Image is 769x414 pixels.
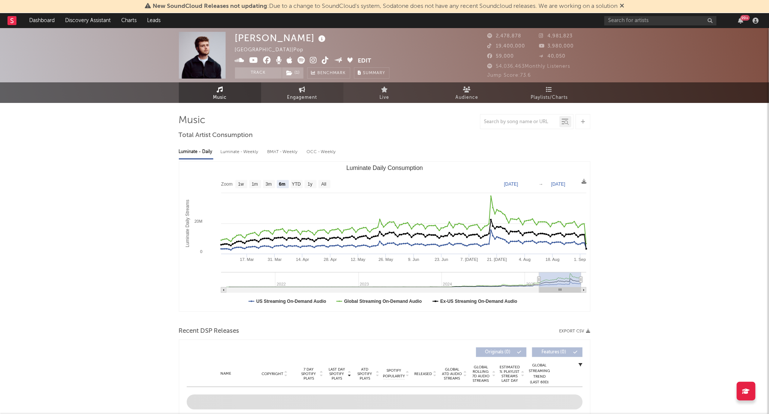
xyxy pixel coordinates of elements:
span: Copyright [262,372,283,376]
div: Global Streaming Trend (Last 60D) [528,363,551,385]
text: [DATE] [504,182,518,187]
text: 0 [200,249,202,254]
div: 99 + [741,15,750,21]
span: New SoundCloud Releases not updating [153,3,267,9]
text: YTD [292,182,300,187]
button: Features(0) [532,347,583,357]
span: Audience [455,93,478,102]
text: 18. Aug [546,257,559,262]
button: Originals(0) [476,347,527,357]
a: Discovery Assistant [60,13,116,28]
button: (1) [282,67,303,79]
span: Total Artist Consumption [179,131,253,140]
text: All [321,182,326,187]
div: Luminate - Weekly [221,146,260,158]
span: ATD Spotify Plays [355,367,375,381]
text: Global Streaming On-Demand Audio [344,299,422,304]
span: Playlists/Charts [531,93,568,102]
div: OCC - Weekly [307,146,337,158]
text: [DATE] [551,182,565,187]
text: 23. Jun [434,257,448,262]
button: Track [235,67,282,79]
span: Recent DSP Releases [179,327,239,336]
text: 1y [308,182,312,187]
text: 3m [265,182,272,187]
text: 4. Aug [519,257,530,262]
span: ( 1 ) [282,67,304,79]
text: 1m [251,182,258,187]
a: Engagement [261,82,344,103]
text: 1w [238,182,244,187]
text: 26. May [378,257,393,262]
span: Spotify Popularity [383,368,405,379]
a: Benchmark [307,67,350,79]
span: 59,000 [488,54,514,59]
a: Leads [142,13,166,28]
text: 14. Apr [296,257,309,262]
text: Luminate Daily Consumption [346,165,423,171]
span: Dismiss [620,3,624,9]
svg: Luminate Daily Consumption [179,162,590,311]
text: 28. Apr [324,257,337,262]
span: 54,036,463 Monthly Listeners [488,64,571,69]
span: Live [380,93,390,102]
text: Ex-US Streaming On-Demand Audio [440,299,517,304]
span: Last Day Spotify Plays [327,367,347,381]
span: Global Rolling 7D Audio Streams [471,365,491,383]
span: Summary [363,71,385,75]
button: Export CSV [559,329,591,334]
div: BMAT - Weekly [268,146,299,158]
span: Music [213,93,227,102]
text: 20M [194,219,202,223]
a: Music [179,82,261,103]
span: : Due to a change to SoundCloud's system, Sodatone does not have any recent Soundcloud releases. ... [153,3,617,9]
a: Playlists/Charts [508,82,591,103]
a: Charts [116,13,142,28]
button: 99+ [738,18,744,24]
text: 9. Jun [408,257,419,262]
span: Engagement [287,93,317,102]
text: 31. Mar [268,257,282,262]
input: Search for artists [604,16,717,25]
span: 19,400,000 [488,44,525,49]
span: Features ( 0 ) [537,350,571,354]
span: 3,980,000 [539,44,574,49]
text: 6m [279,182,285,187]
div: Name [202,371,251,377]
text: 7. [DATE] [460,257,478,262]
input: Search by song name or URL [480,119,559,125]
span: Benchmark [318,69,346,78]
text: US Streaming On-Demand Audio [256,299,326,304]
div: [GEOGRAPHIC_DATA] | Pop [235,46,312,55]
div: [PERSON_NAME] [235,32,328,44]
text: Luminate Daily Streams [184,200,190,247]
span: Released [415,372,432,376]
text: Zoom [221,182,233,187]
span: Originals ( 0 ) [481,350,515,354]
text: 17. Mar [240,257,254,262]
span: 4,981,823 [539,34,573,39]
a: Live [344,82,426,103]
span: Estimated % Playlist Streams Last Day [500,365,520,383]
a: Audience [426,82,508,103]
span: 40,050 [539,54,565,59]
div: Luminate - Daily [179,146,213,158]
button: Summary [354,67,390,79]
text: 1. Sep [574,257,586,262]
span: 7 Day Spotify Plays [299,367,319,381]
span: 2,478,878 [488,34,522,39]
span: Global ATD Audio Streams [442,367,463,381]
text: → [539,182,543,187]
button: Edit [358,57,371,66]
text: 12. May [351,257,366,262]
span: Jump Score: 73.6 [488,73,531,78]
text: 21. [DATE] [487,257,507,262]
a: Dashboard [24,13,60,28]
